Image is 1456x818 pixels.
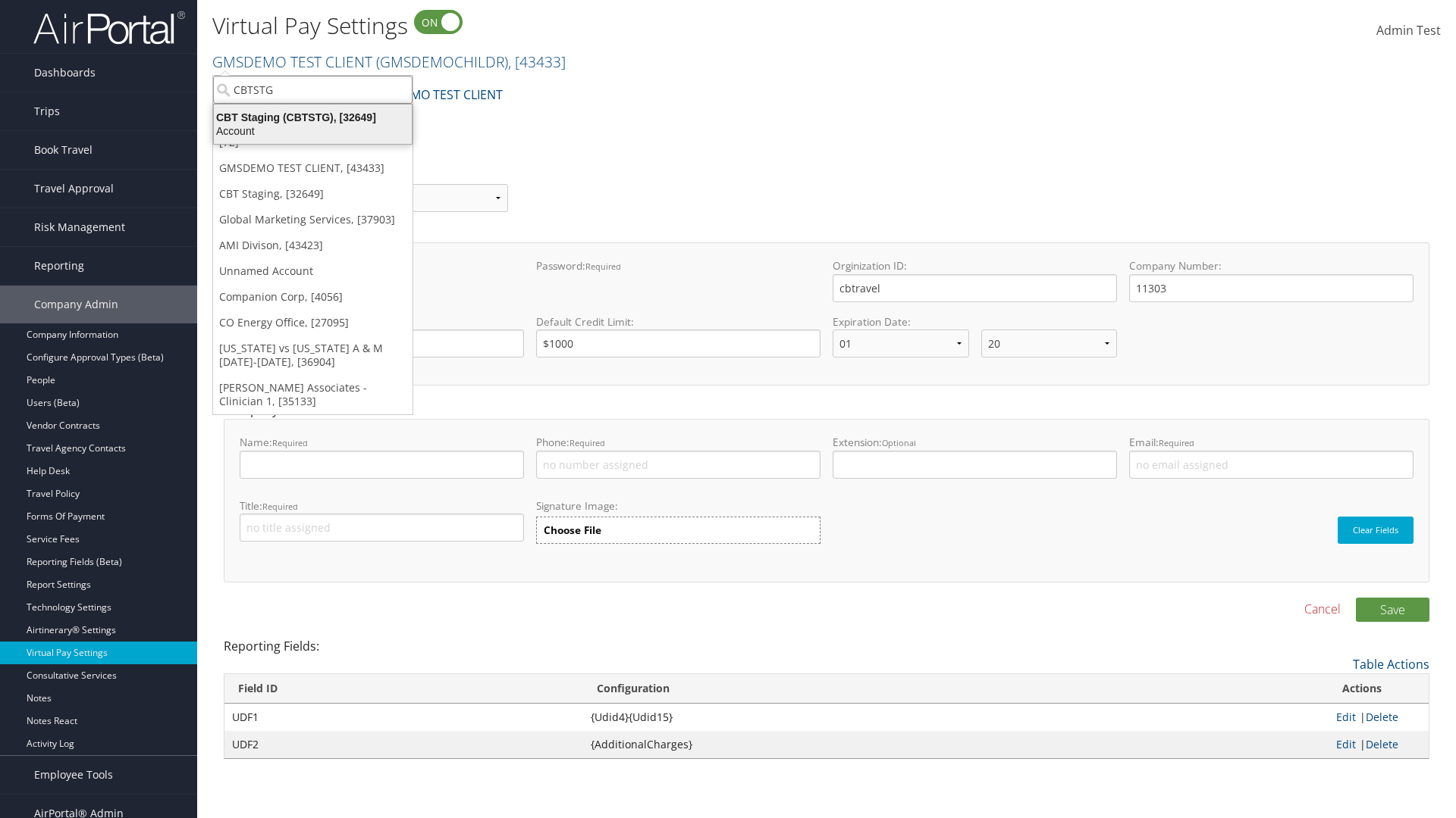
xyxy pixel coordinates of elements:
a: GMSDEMO TEST CLIENT [212,52,566,72]
img: airportal-logo.png [33,10,185,45]
span: Employee Tools [34,756,113,794]
input: Search Accounts [213,76,413,104]
span: , [ 43433 ] [508,52,566,72]
label: Orginization ID: [833,258,1117,301]
input: Orginization ID: [833,274,1117,302]
a: AMI Divison, [43423] [213,233,413,258]
select: Expiration Date: [981,329,1118,357]
a: Delete [1366,710,1398,724]
small: Required [262,501,298,512]
a: Table Actions [1353,656,1429,673]
input: Email:Required [1129,451,1414,479]
td: UDF1 [224,704,583,731]
input: Title:Required [240,514,524,542]
div: Company Contact Details: [212,401,1441,597]
span: Book Travel [34,131,93,169]
th: Configuration: activate to sort column ascending [583,674,1329,704]
select: Expiration Date: [833,329,969,357]
a: [PERSON_NAME] Associates - Clinician 1, [35133] [213,375,413,414]
a: [US_STATE] vs [US_STATE] A & M [DATE]-[DATE], [36904] [213,336,413,375]
small: required [585,261,621,272]
label: Email: [1129,435,1414,478]
a: Global Marketing Services, [37903] [213,207,413,233]
span: Dashboards [34,54,96,92]
a: Edit [1336,710,1356,724]
label: Choose File [536,517,821,544]
h1: Virtual Pay Settings [212,10,1031,42]
a: GMSDEMO TEST CLIENT [368,80,503,110]
label: Extension: [833,435,1117,478]
a: Admin Test [1376,8,1441,55]
label: Phone: [536,435,821,478]
span: ( GMSDEMOCHILDR ) [376,52,508,72]
span: Travel Approval [34,170,114,208]
label: Default Credit Limit: [536,314,821,357]
a: Companion Corp, [4056] [213,284,413,310]
span: Reporting [34,247,84,285]
div: CBT Staging (CBTSTG), [32649] [205,111,421,124]
th: Actions [1329,674,1429,704]
small: Required [570,437,605,448]
span: Trips [34,92,60,130]
button: Save [1356,598,1429,622]
td: | [1329,704,1429,731]
label: Name: [240,435,524,478]
label: Password: [536,258,821,301]
label: Company Number: [1129,258,1414,301]
td: UDF2 [224,731,583,758]
label: Signature Image: [536,498,821,517]
small: Required [1159,437,1194,448]
a: GMSDEMO TEST CLIENT, [43433] [213,155,413,181]
span: Company Admin [34,286,118,323]
a: Cancel [1304,600,1341,618]
div: Account Details: [212,224,1441,401]
div: Account [205,124,421,138]
button: Clear Fields [1338,517,1414,544]
a: CO Energy Office, [27095] [213,310,413,336]
a: Delete [1366,737,1398,751]
td: {AdditionalCharges} [583,731,1329,758]
input: Name:Required [240,451,524,479]
input: Company Number: [1129,274,1414,302]
input: Phone:Required [536,451,821,479]
a: Unnamed Account [213,258,413,284]
label: Title: [240,498,524,542]
small: Optional [882,437,916,448]
input: Default Credit Limit: [536,329,821,357]
label: Expiration Date: [833,314,1117,370]
td: | [1329,731,1429,758]
a: Edit [1336,737,1356,751]
span: Admin Test [1376,22,1441,39]
a: CBT Staging, [32649] [213,181,413,207]
input: Extension:Optional [833,451,1117,479]
div: Reporting Fields: [212,637,1441,759]
span: Risk Management [34,208,125,246]
td: {Udid4}{Udid15} [583,704,1329,731]
small: Required [272,437,308,448]
th: Field ID: activate to sort column descending [224,674,583,704]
